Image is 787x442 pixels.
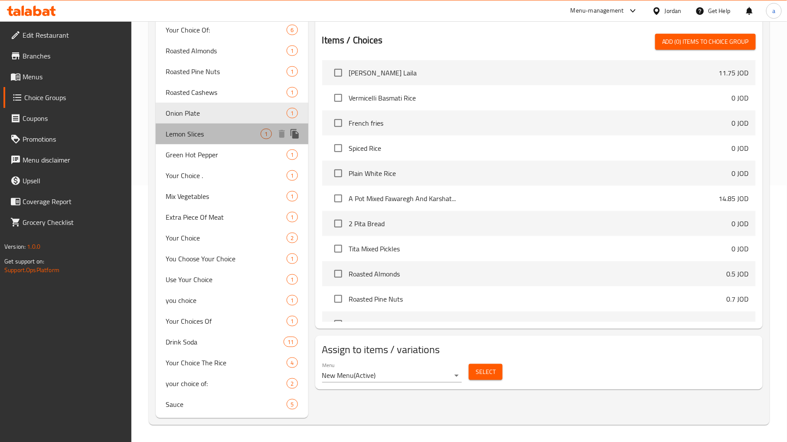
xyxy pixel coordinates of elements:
[287,253,297,264] div: Choices
[322,343,756,357] h2: Assign to items / variations
[156,290,308,311] div: you choice1
[3,87,131,108] a: Choice Groups
[349,93,732,103] span: Vermicelli Basmati Rice
[662,36,749,47] span: Add (0) items to choice group
[3,25,131,45] a: Edit Restaurant
[287,87,297,97] div: Choices
[156,40,308,61] div: Roasted Almonds1
[322,362,335,367] label: Menu
[166,191,287,201] span: Mix Vegetables
[166,25,287,35] span: Your Choice Of:
[156,373,308,394] div: your choice of:2
[732,93,749,103] p: 0 JOD
[723,319,749,329] p: 0.55 JOD
[23,175,124,186] span: Upsell
[156,82,308,103] div: Roasted Cashews1
[287,400,297,409] span: 5
[329,64,347,82] span: Select choice
[166,87,287,97] span: Roasted Cashews
[156,186,308,207] div: Mix Vegetables1
[3,129,131,149] a: Promotions
[287,172,297,180] span: 1
[166,399,287,409] span: Sauce
[732,218,749,229] p: 0 JOD
[166,316,287,326] span: Your Choices Of
[156,207,308,227] div: Extra Piece Of Meat1
[287,66,297,77] div: Choices
[287,170,297,181] div: Choices
[287,26,297,34] span: 6
[287,233,297,243] div: Choices
[329,189,347,208] span: Select choice
[665,6,682,16] div: Jordan
[349,118,732,128] span: French fries
[156,103,308,123] div: Onion Plate1
[287,234,297,242] span: 2
[3,212,131,233] a: Grocery Checklist
[329,114,347,132] span: Select choice
[275,127,288,140] button: delete
[156,19,308,40] div: Your Choice Of:6
[4,264,59,276] a: Support.OpsPlatform
[287,274,297,285] div: Choices
[287,47,297,55] span: 1
[349,269,727,279] span: Roasted Almonds
[156,269,308,290] div: Use Your Choice1
[166,108,287,118] span: Onion Plate
[349,168,732,179] span: Plain White Rice
[287,68,297,76] span: 1
[349,294,727,304] span: Roasted Pine Nuts
[156,61,308,82] div: Roasted Pine Nuts1
[166,45,287,56] span: Roasted Almonds
[166,233,287,243] span: Your Choice
[287,88,297,97] span: 1
[322,34,383,47] h2: Items / Choices
[476,367,496,377] span: Select
[156,394,308,415] div: Sauce5
[156,311,308,331] div: Your Choices Of1
[349,143,732,153] span: Spiced Rice
[166,129,261,139] span: Lemon Slices
[732,168,749,179] p: 0 JOD
[288,127,301,140] button: duplicate
[156,352,308,373] div: Your Choice The Rice4
[27,241,40,252] span: 1.0.0
[4,256,44,267] span: Get support on:
[287,151,297,159] span: 1
[156,123,308,144] div: Lemon Slices1deleteduplicate
[349,319,723,329] span: Roasted Cashews
[166,170,287,181] span: Your Choice .
[3,191,131,212] a: Coverage Report
[284,338,297,346] span: 11
[287,357,297,368] div: Choices
[23,30,124,40] span: Edit Restaurant
[349,218,732,229] span: 2 Pita Bread
[329,290,347,308] span: Select choice
[732,143,749,153] p: 0 JOD
[727,294,749,304] p: 0.7 JOD
[261,130,271,138] span: 1
[349,244,732,254] span: Tita Mixed Pickles
[4,241,26,252] span: Version:
[166,66,287,77] span: Roasted Pine Nuts
[719,193,749,204] p: 14.85 JOD
[571,6,624,16] div: Menu-management
[287,380,297,388] span: 2
[287,192,297,201] span: 1
[329,265,347,283] span: Select choice
[3,170,131,191] a: Upsell
[719,68,749,78] p: 11.75 JOD
[24,92,124,103] span: Choice Groups
[287,378,297,389] div: Choices
[284,337,297,347] div: Choices
[156,248,308,269] div: You Choose Your Choice1
[23,155,124,165] span: Menu disclaimer
[772,6,775,16] span: a
[287,109,297,117] span: 1
[287,317,297,325] span: 1
[3,149,131,170] a: Menu disclaimer
[732,118,749,128] p: 0 JOD
[156,331,308,352] div: Drink Soda11
[166,149,287,160] span: Green Hot Pepper
[329,139,347,157] span: Select choice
